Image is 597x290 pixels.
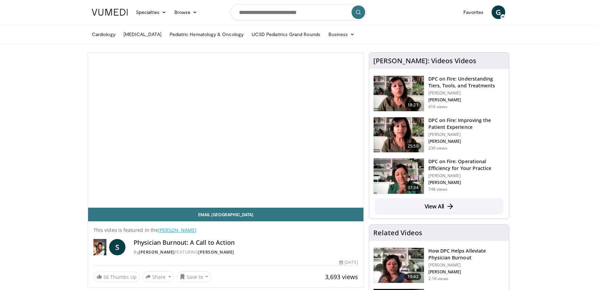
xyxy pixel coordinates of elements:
div: By FEATURING [134,249,358,255]
a: Specialties [132,5,170,19]
p: [PERSON_NAME] [428,139,505,144]
p: This video is featured in the [93,227,358,234]
a: Cardiology [88,28,119,41]
span: 56 [103,274,109,280]
h4: [PERSON_NAME]: Videos Videos [373,57,476,65]
h3: DPC on Fire: Understanding Tiers, Tools, and Treatments [428,75,505,89]
p: [PERSON_NAME] [428,90,505,96]
a: [PERSON_NAME] [158,227,197,233]
img: bea0c73b-0c1e-4ce8-acb5-c01a9b639ddf.150x105_q85_crop-smart_upscale.jpg [374,158,424,194]
video-js: Video Player [88,53,363,208]
a: 25:50 DPC on Fire: Improving the Patient Experience [PERSON_NAME] [PERSON_NAME] 230 views [373,117,505,153]
p: 2.1K views [428,276,448,282]
a: [MEDICAL_DATA] [119,28,166,41]
p: [PERSON_NAME] [428,180,505,185]
a: 19:42 How DPC Helps Alleviate Physician Burnout [PERSON_NAME] [PERSON_NAME] 2.1K views [373,248,505,284]
h4: Physician Burnout: A Call to Action [134,239,358,246]
a: G [492,5,505,19]
span: 3,693 views [325,273,358,281]
a: 18:21 DPC on Fire: Understanding Tiers, Tools, and Treatments [PERSON_NAME] [PERSON_NAME] 416 views [373,75,505,112]
h3: How DPC Helps Alleviate Physician Burnout [428,248,505,261]
p: [PERSON_NAME] [428,262,505,268]
a: 56 Thumbs Up [93,272,140,282]
a: View All [375,198,504,215]
a: 37:34 DPC on Fire: Operational Efficiency for Your Practice [PERSON_NAME] [PERSON_NAME] 748 views [373,158,505,194]
p: [PERSON_NAME] [428,173,505,178]
h4: Related Videos [373,229,422,237]
p: [PERSON_NAME] [428,269,505,275]
span: 25:50 [405,143,421,150]
a: Browse [170,5,202,19]
h3: DPC on Fire: Operational Efficiency for Your Practice [428,158,505,172]
a: [PERSON_NAME] [139,249,175,255]
div: [DATE] [339,259,358,266]
button: Share [142,271,174,282]
img: Dr. Sulagna Misra [93,239,106,255]
a: Business [324,28,359,41]
p: 230 views [428,146,447,151]
p: [PERSON_NAME] [428,132,505,137]
img: 5960f710-eedb-4c16-8e10-e96832d4f7c6.150x105_q85_crop-smart_upscale.jpg [374,117,424,153]
img: 8c03ed1f-ed96-42cb-9200-2a88a5e9b9ab.150x105_q85_crop-smart_upscale.jpg [374,248,424,283]
a: S [109,239,125,255]
img: 2e03c3fe-ada7-4482-aaa8-e396ecac43d1.150x105_q85_crop-smart_upscale.jpg [374,76,424,111]
button: Save to [177,271,211,282]
span: 18:21 [405,102,421,108]
img: VuMedi Logo [92,9,128,16]
span: 19:42 [405,273,421,280]
p: 748 views [428,187,447,192]
p: [PERSON_NAME] [428,97,505,103]
input: Search topics, interventions [231,4,366,20]
a: [PERSON_NAME] [198,249,234,255]
a: Email [GEOGRAPHIC_DATA] [88,208,363,221]
a: Pediatric Hematology & Oncology [166,28,248,41]
a: Favorites [459,5,488,19]
span: 37:34 [405,184,421,191]
a: UCSD Pediatrics Grand Rounds [248,28,324,41]
p: 416 views [428,104,447,109]
h3: DPC on Fire: Improving the Patient Experience [428,117,505,131]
